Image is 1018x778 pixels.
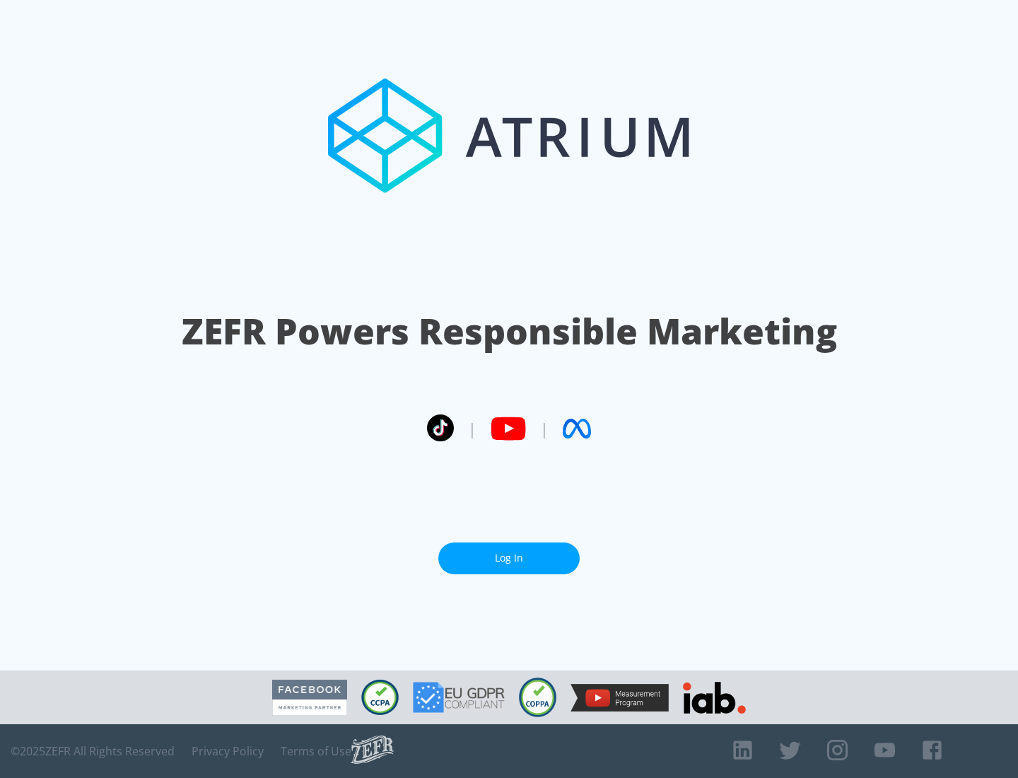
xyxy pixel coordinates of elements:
a: Privacy Policy [192,744,264,758]
span: © 2025 ZEFR All Rights Reserved [11,744,175,758]
img: YouTube Measurement Program [571,684,669,712]
span: | [540,418,549,439]
a: Log In [438,542,580,574]
span: | [468,418,476,439]
h1: ZEFR Powers Responsible Marketing [182,307,837,356]
img: COPPA Compliant [519,678,556,717]
img: CCPA Compliant [361,680,399,715]
img: Facebook Marketing Partner [272,680,347,716]
a: Terms of Use [281,744,351,758]
img: IAB [683,682,746,714]
img: GDPR Compliant [413,682,505,713]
